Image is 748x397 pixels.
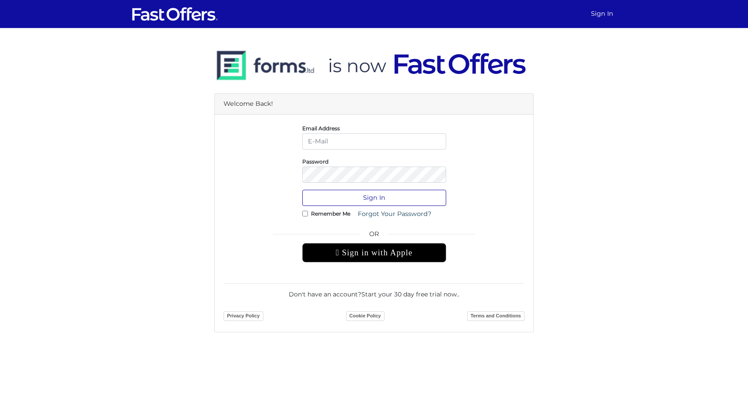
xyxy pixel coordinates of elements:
div: Sign in with Apple [302,243,446,262]
a: Start your 30 day free trial now. [361,290,458,298]
div: Welcome Back! [215,94,533,115]
label: Password [302,160,329,163]
span: OR [302,229,446,243]
a: Forgot Your Password? [352,206,437,222]
a: Privacy Policy [224,311,263,321]
label: Remember Me [311,212,350,215]
a: Terms and Conditions [467,311,524,321]
div: Don't have an account? . [224,283,524,299]
a: Sign In [587,5,617,22]
a: Cookie Policy [346,311,384,321]
input: E-Mail [302,133,446,150]
button: Sign In [302,190,446,206]
label: Email Address [302,127,340,129]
